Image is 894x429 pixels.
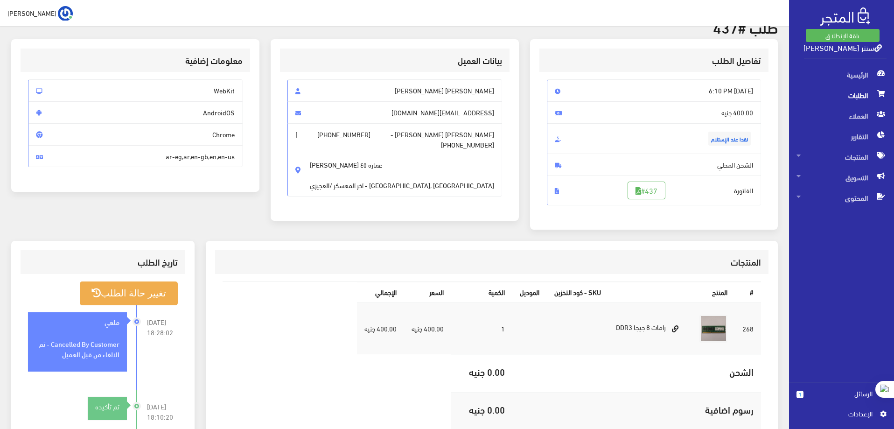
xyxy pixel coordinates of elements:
[547,79,761,102] span: [DATE] 6:10 PM
[28,79,243,102] span: WebKit
[796,64,887,85] span: الرئيسية
[11,365,47,401] iframe: Drift Widget Chat Controller
[803,41,882,54] a: سنتر [PERSON_NAME]
[796,188,887,208] span: المحتوى
[28,145,243,168] span: ar-eg,ar,en-gb,en,en-us
[88,401,127,412] div: تم تأكيده
[735,282,761,302] th: #
[789,147,894,167] a: المنتجات
[547,101,761,124] span: 400.00 جنيه
[789,188,894,208] a: المحتوى
[105,316,119,327] strong: ملغي
[310,149,494,190] span: [PERSON_NAME] عماره ٤٥ اخر المعسكر /العجيزي - [GEOGRAPHIC_DATA], [GEOGRAPHIC_DATA]
[547,56,761,65] h3: تفاصيل الطلب
[451,302,512,355] td: 1
[287,79,502,102] span: [PERSON_NAME] [PERSON_NAME]
[459,404,505,415] h5: 0.00 جنيه
[796,147,887,167] span: المنتجات
[608,282,735,302] th: المنتج
[804,408,872,419] span: اﻹعدادات
[28,101,243,124] span: AndroidOS
[80,281,178,305] button: تغيير حالة الطلب
[520,404,754,415] h5: رسوم اضافية
[547,282,608,302] th: SKU - كود التخزين
[547,176,761,205] span: الفاتورة
[28,56,243,65] h3: معلومات إضافية
[451,282,512,302] th: الكمية
[287,101,502,124] span: [EMAIL_ADDRESS][DOMAIN_NAME]
[789,126,894,147] a: التقارير
[708,132,751,146] span: نقدا عند الإستلام
[11,19,778,35] h2: طلب #437
[147,401,178,422] span: [DATE] 18:10:20
[796,391,803,398] span: 1
[789,85,894,105] a: الطلبات
[512,282,547,302] th: الموديل
[796,388,887,408] a: 1 الرسائل
[796,408,887,423] a: اﻹعدادات
[608,302,692,355] td: رامات 8 جيجا DDR3
[7,6,73,21] a: ... [PERSON_NAME]
[735,302,761,355] td: 268
[789,64,894,85] a: الرئيسية
[811,388,873,399] span: الرسائل
[223,258,761,267] h3: المنتجات
[441,140,494,150] span: [PHONE_NUMBER]
[820,7,870,26] img: .
[287,123,502,197] span: [PERSON_NAME] [PERSON_NAME] - |
[357,302,404,355] td: 400.00 جنيه
[404,302,451,355] td: 400.00 جنيه
[459,366,505,377] h5: 0.00 جنيه
[796,105,887,126] span: العملاء
[39,338,119,359] strong: Cancelled By Customer - تم الالغاء من قبل العميل
[287,56,502,65] h3: بيانات العميل
[404,282,451,302] th: السعر
[317,129,370,140] span: [PHONE_NUMBER]
[7,7,56,19] span: [PERSON_NAME]
[796,85,887,105] span: الطلبات
[28,258,178,267] h3: تاريخ الطلب
[520,366,754,377] h5: الشحن
[357,282,404,302] th: اﻹجمالي
[58,6,73,21] img: ...
[796,167,887,188] span: التسويق
[806,29,880,42] a: باقة الإنطلاق
[28,123,243,146] span: Chrome
[789,105,894,126] a: العملاء
[796,126,887,147] span: التقارير
[547,154,761,176] span: الشحن المحلي
[628,182,665,199] a: #437
[147,317,178,338] span: [DATE] 18:28:02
